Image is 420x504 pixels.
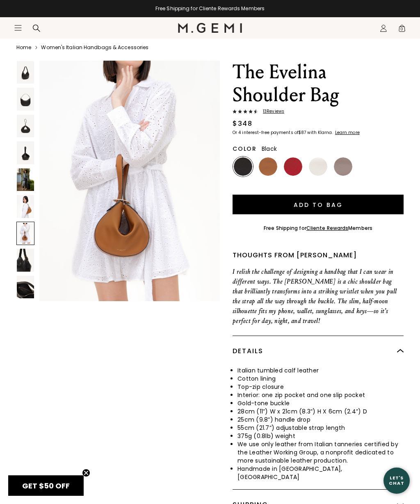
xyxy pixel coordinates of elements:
[264,225,372,232] div: Free Shipping for Members
[17,115,34,137] img: The Evelina Shoulder Bag
[233,129,298,136] klarna-placement-style-body: Or 4 interest-free payments of
[17,276,34,298] img: The Evelina Shoulder Bag
[237,407,404,415] li: 28cm (11”) W x 21cm (8.3”) H X 6cm (2.4”) D
[237,375,404,383] li: Cotton lining
[284,157,302,176] img: Cardinal Red
[233,195,404,214] button: Add to Bag
[237,399,404,407] li: Gold-tone buckle
[335,129,360,136] klarna-placement-style-cta: Learn more
[259,157,277,176] img: Tan
[334,130,360,135] a: Learn more
[233,336,404,366] div: Details
[17,61,34,84] img: The Evelina Shoulder Bag
[237,465,404,481] li: Handmade in [GEOGRAPHIC_DATA], [GEOGRAPHIC_DATA]
[17,88,34,110] img: The Evelina Shoulder Bag
[307,129,334,136] klarna-placement-style-body: with Klarna
[178,23,242,33] img: M.Gemi
[237,424,404,432] li: 55cm (21.7”) adjustable strap length
[233,267,404,326] p: I relish the challenge of designing a handbag that I can wear in different ways. The [PERSON_NAME...
[82,469,90,477] button: Close teaser
[233,250,404,260] div: Thoughts from [PERSON_NAME]
[17,249,34,271] img: The Evelina Shoulder Bag
[298,129,306,136] klarna-placement-style-amount: $87
[234,157,252,176] img: Black
[233,109,404,116] a: 13Reviews
[258,109,284,114] span: 13 Review s
[237,440,404,465] li: We use only leather from Italian tanneries certified by the Leather Working Group, a nonprofit de...
[398,26,406,34] span: 0
[334,157,352,176] img: Light Mushroom
[383,475,410,486] div: Let's Chat
[22,481,70,491] span: GET $50 OFF
[233,145,257,152] h2: Color
[309,157,327,176] img: Ivory
[17,195,34,218] img: The Evelina Shoulder Bag
[237,415,404,424] li: 25cm (9.8”) handle drop
[237,383,404,391] li: Top-zip closure
[237,391,404,399] li: Interior: one zip pocket and one slip pocket
[17,141,34,164] img: The Evelina Shoulder Bag
[237,432,404,440] li: 375g (0.8lb) weight
[237,366,404,375] li: Italian tumbled calf leather
[233,61,404,107] h1: The Evelina Shoulder Bag
[233,119,252,129] div: $348
[39,61,220,301] img: The Evelina Shoulder Bag
[17,168,34,191] img: The Evelina Shoulder Bag
[14,24,22,32] button: Open site menu
[262,145,277,153] span: Black
[8,475,84,496] div: GET $50 OFFClose teaser
[306,225,349,232] a: Cliente Rewards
